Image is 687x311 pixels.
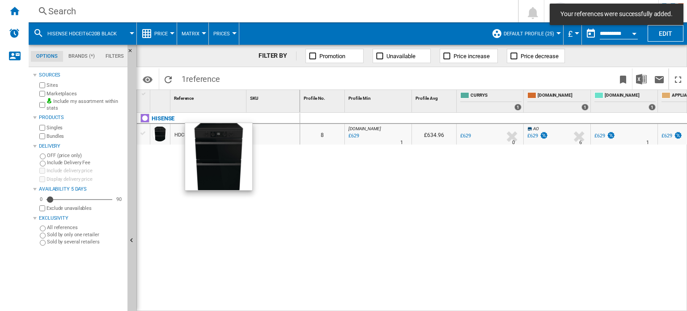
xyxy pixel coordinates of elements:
[250,96,259,101] span: SKU
[48,5,495,17] div: Search
[521,53,559,60] span: Price decrease
[47,98,124,112] label: Include my assortment within stats
[460,133,471,139] div: £629
[614,68,632,89] button: Bookmark this report
[526,90,590,112] div: [DOMAIN_NAME] 1 offers sold by AMAZON.CO.UK
[648,25,683,42] button: Edit
[39,133,45,139] input: Bundles
[40,153,46,159] input: OFF (price only)
[605,92,656,100] span: [DOMAIN_NAME]
[177,68,225,87] span: 1
[139,71,157,87] button: Options
[39,205,45,211] input: Display delivery price
[454,53,490,60] span: Price increase
[593,132,615,141] div: £629
[39,125,45,131] input: Singles
[414,90,456,104] div: Sort None
[47,239,124,245] label: Sold by several retailers
[174,125,221,145] div: HDCEIT6C20B BLACK
[373,49,431,63] button: Unavailable
[662,133,672,139] div: £629
[63,51,100,62] md-tab-item: Brands (*)
[47,176,124,183] label: Display delivery price
[114,196,124,203] div: 90
[259,51,297,60] div: FILTER BY
[47,195,112,204] md-slider: Availability
[459,132,471,141] div: £629
[40,226,46,231] input: All references
[186,74,220,84] span: reference
[248,90,300,104] div: Sort None
[39,215,124,222] div: Exclusivity
[213,22,234,45] button: Prices
[649,104,656,111] div: 1 offers sold by AO.COM
[47,152,124,159] label: OFF (price only)
[172,90,246,104] div: Reference Sort None
[47,205,124,212] label: Exclude unavailables
[47,224,124,231] label: All references
[593,90,657,112] div: [DOMAIN_NAME] 1 offers sold by AO.COM
[213,31,230,37] span: Prices
[47,98,52,103] img: mysite-bg-18x18.png
[305,49,364,63] button: Promotion
[182,31,199,37] span: Matrix
[39,186,124,193] div: Availability 5 Days
[674,132,683,139] img: promotionV3.png
[512,138,515,147] div: Delivery Time : 0 day
[47,124,124,131] label: Singles
[504,31,554,37] span: Default profile (25)
[47,22,126,45] button: HISENSE HDCEIT6C20B BLACK
[174,96,194,101] span: Reference
[40,161,46,166] input: Include Delivery Fee
[39,114,124,121] div: Products
[507,49,565,63] button: Price decrease
[159,68,177,89] button: Reload
[185,123,252,190] img: 0ba649aa2918d758f9c80e3bf51bb7355405843f_1.jpg
[669,68,687,89] button: Maximize
[39,168,45,174] input: Include delivery price
[47,231,124,238] label: Sold by only one retailer
[347,132,359,141] div: Last updated : Thursday, 4 September 2025 06:09
[100,51,129,62] md-tab-item: Filters
[39,176,45,182] input: Display delivery price
[568,29,572,38] span: £
[527,133,538,139] div: £629
[31,51,63,62] md-tab-item: Options
[558,10,675,19] span: Your references were successfully added.
[504,22,559,45] button: Default profile (25)
[606,132,615,139] img: promotionV3.png
[39,143,124,150] div: Delivery
[347,90,411,104] div: Sort None
[626,24,642,40] button: Open calendar
[594,133,605,139] div: £629
[533,126,539,131] span: AO
[9,28,20,38] img: alerts-logo.svg
[47,159,124,166] label: Include Delivery Fee
[154,31,168,37] span: Price
[182,22,204,45] div: Matrix
[40,233,46,239] input: Sold by only one retailer
[302,90,344,104] div: Profile No. Sort None
[152,90,170,104] div: Sort None
[33,22,132,45] div: HISENSE HDCEIT6C20B BLACK
[47,133,124,140] label: Bundles
[646,138,649,147] div: Delivery Time : 1 day
[347,90,411,104] div: Profile Min Sort None
[39,72,124,79] div: Sources
[47,90,124,97] label: Marketplaces
[564,22,582,45] md-menu: Currency
[526,132,548,141] div: £629
[39,99,45,111] input: Include my assortment within stats
[514,104,522,111] div: 1 offers sold by CURRYS
[400,138,403,147] div: Delivery Time : 1 day
[568,22,577,45] div: £
[579,138,582,147] div: Delivery Time : 6 days
[141,22,172,45] div: Price
[632,68,650,89] button: Download in Excel
[440,49,498,63] button: Price increase
[412,124,456,145] div: £634.96
[348,126,381,131] span: [DOMAIN_NAME]
[660,132,683,141] div: £629
[492,22,559,45] div: Default profile (25)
